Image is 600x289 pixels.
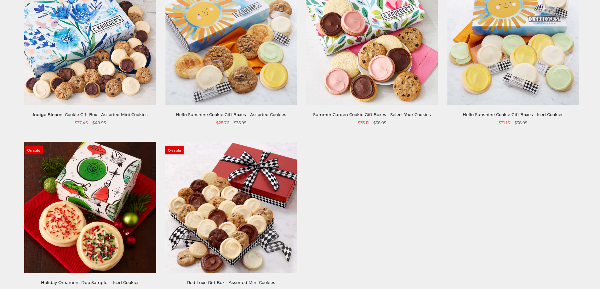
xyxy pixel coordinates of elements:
[514,119,527,126] span: $38.95
[165,146,184,154] span: On sale
[463,112,563,117] a: Hello Sunshine Cookie Gift Boxes - Iced Cookies
[234,119,246,126] span: $35.95
[165,142,297,273] img: Red Luxe Gift Box - Assorted Mini Cookies
[313,112,431,117] a: Summer Garden Cookie Gift Boxes - Select Your Cookies
[176,112,286,117] a: Hello Sunshine Cookie Gift Boxes - Assorted Cookies
[25,142,156,273] img: Holiday Ornament Duo Sampler - Iced Cookies
[373,119,386,126] span: $38.95
[216,119,229,126] span: $28.76
[33,112,148,117] a: Indigo Blooms Cookie Gift Box - Assorted Mini Cookies
[41,280,140,285] a: Holiday Ornament Duo Sampler - Iced Cookies
[75,119,88,126] span: $37.46
[25,146,43,154] span: On sale
[92,119,106,126] span: $49.95
[358,119,369,126] span: $33.11
[499,119,510,126] span: $31.16
[187,280,275,285] a: Red Luxe Gift Box - Assorted Mini Cookies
